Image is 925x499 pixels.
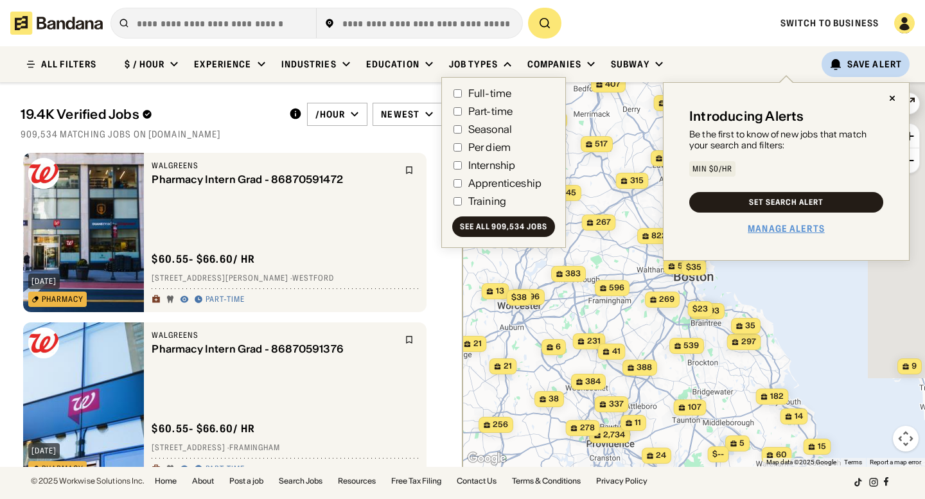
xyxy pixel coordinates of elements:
[468,160,516,170] div: Internship
[630,175,644,186] span: 315
[609,283,624,293] span: 596
[315,109,346,120] div: /hour
[795,411,803,422] span: 14
[21,148,442,467] div: grid
[686,262,701,272] span: $35
[659,294,674,305] span: 269
[152,330,397,340] div: Walgreens
[611,58,649,70] div: Subway
[818,441,826,452] span: 15
[844,459,862,466] a: Terms (opens in new tab)
[31,447,57,455] div: [DATE]
[692,304,708,313] span: $23
[585,376,601,387] span: 384
[152,422,255,435] div: $ 60.55 - $66.60 / hr
[10,12,103,35] img: Bandana logotype
[637,362,652,373] span: 388
[466,450,508,467] a: Open this area in Google Maps (opens a new window)
[565,268,581,279] span: 383
[770,391,784,402] span: 182
[692,165,732,173] div: Min $0/hr
[766,459,836,466] span: Map data ©2025 Google
[468,196,506,206] div: Training
[449,58,498,70] div: Job Types
[748,223,825,234] a: Manage Alerts
[125,58,164,70] div: $ / hour
[870,459,921,466] a: Report a map error
[229,477,263,485] a: Post a job
[468,106,513,116] div: Part-time
[496,286,504,297] span: 13
[549,394,559,405] span: 38
[192,477,214,485] a: About
[612,346,621,357] span: 41
[912,361,917,372] span: 9
[524,292,540,302] span: 896
[279,477,322,485] a: Search Jobs
[527,58,581,70] div: Companies
[749,198,823,206] div: Set Search Alert
[580,423,595,433] span: 278
[152,274,419,284] div: [STREET_ADDRESS][PERSON_NAME] · Westford
[651,231,667,241] span: 822
[656,450,666,461] span: 24
[152,173,397,186] div: Pharmacy Intern Grad - 86870591472
[683,340,699,351] span: 539
[21,107,279,122] div: 19.4K Verified Jobs
[493,419,508,430] span: 256
[152,252,255,266] div: $ 60.55 - $66.60 / hr
[457,477,497,485] a: Contact Us
[31,477,145,485] div: © 2025 Workwise Solutions Inc.
[688,402,701,413] span: 107
[21,128,442,140] div: 909,534 matching jobs on [DOMAIN_NAME]
[893,426,919,451] button: Map camera controls
[28,158,59,189] img: Walgreens logo
[587,336,601,347] span: 231
[556,342,561,353] span: 6
[504,361,512,372] span: 21
[338,477,376,485] a: Resources
[511,292,527,302] span: $38
[381,109,419,120] div: Newest
[152,443,419,453] div: [STREET_ADDRESS] · Framingham
[468,88,511,98] div: Full-time
[566,188,576,198] span: 45
[605,79,621,90] span: 407
[689,129,883,151] div: Be the first to know of new jobs that match your search and filters:
[473,338,482,349] span: 21
[460,223,547,231] div: See all 909,534 jobs
[468,124,512,134] div: Seasonal
[468,178,542,188] div: Apprenticeship
[689,109,804,124] div: Introducing Alerts
[776,450,787,460] span: 60
[712,449,724,459] span: $--
[739,438,744,449] span: 5
[635,417,641,428] span: 11
[466,450,508,467] img: Google
[152,161,397,171] div: Walgreens
[603,430,625,441] span: 2,734
[41,60,96,69] div: ALL FILTERS
[281,58,337,70] div: Industries
[206,464,245,475] div: Part-time
[780,17,879,29] a: Switch to Business
[194,58,251,70] div: Experience
[391,477,441,485] a: Free Tax Filing
[596,477,647,485] a: Privacy Policy
[596,217,611,228] span: 267
[745,320,755,331] span: 35
[609,399,624,410] span: 337
[42,295,84,303] div: Pharmacy
[595,139,608,150] span: 517
[741,337,756,347] span: 297
[152,343,397,355] div: Pharmacy Intern Grad - 86870591376
[155,477,177,485] a: Home
[468,142,511,152] div: Per diem
[206,295,245,305] div: Part-time
[512,477,581,485] a: Terms & Conditions
[678,261,700,272] span: 5,945
[847,58,902,70] div: Save Alert
[42,465,84,473] div: Pharmacy
[28,328,59,358] img: Walgreens logo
